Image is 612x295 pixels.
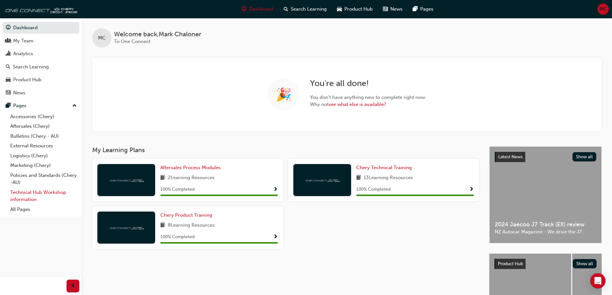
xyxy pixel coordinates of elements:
[590,273,606,289] div: Open Intercom Messenger
[3,100,79,112] button: Pages
[8,131,79,141] a: Bulletins (Chery - AU)
[599,5,607,13] span: MC
[364,174,413,182] span: 13 Learning Resources
[13,63,49,71] div: Search Learning
[276,91,292,98] span: 🎉
[98,34,106,42] span: MC
[273,186,278,194] button: Show Progress
[13,37,33,45] div: My Team
[3,22,79,34] a: Dashboard
[160,174,165,182] span: book-icon
[6,25,11,31] span: guage-icon
[273,233,278,241] button: Show Progress
[291,5,327,13] span: Search Learning
[3,21,79,100] button: DashboardMy TeamAnalyticsSearch LearningProduct HubNews
[236,3,279,16] a: guage-iconDashboard
[310,94,426,101] span: You don ' t have anything new to complete right now.
[114,31,201,38] span: Welcome back , Mark Chaloner
[273,234,278,240] span: Show Progress
[495,221,596,228] span: 2024 Jaecoo J7 Track (EX) review
[356,164,414,171] a: Chery Technical Training
[160,221,165,230] span: book-icon
[310,101,426,108] span: Why not
[383,5,388,13] span: news-icon
[495,152,596,162] a: Latest NewsShow all
[8,161,79,170] a: Marketing (Chery)
[598,4,609,15] button: MC
[494,259,597,269] a: Product HubShow all
[305,177,340,183] img: oneconnect
[3,48,79,60] a: Analytics
[337,5,342,13] span: car-icon
[6,38,11,44] span: people-icon
[114,39,150,44] span: To One Connect
[279,3,332,16] a: search-iconSearch Learning
[8,112,79,122] a: Accessories (Chery)
[310,78,426,89] h2: You ' re all done!
[13,76,41,83] div: Product Hub
[356,165,412,170] span: Chery Technical Training
[92,146,479,154] h3: My Learning Plans
[6,51,11,57] span: chart-icon
[329,101,386,107] a: see what else is available?
[356,174,361,182] span: book-icon
[489,146,602,243] a: Latest NewsShow all2024 Jaecoo J7 Track (EX) reviewNZ Autocar Magazine - We drive the J7.
[13,50,33,57] div: Analytics
[573,259,597,268] button: Show all
[160,233,195,241] span: 100 % Completed
[72,102,77,110] span: up-icon
[469,186,474,194] button: Show Progress
[378,3,408,16] a: news-iconNews
[3,74,79,86] a: Product Hub
[420,5,433,13] span: Pages
[6,103,11,109] span: pages-icon
[356,186,391,193] span: 100 % Completed
[249,5,273,13] span: Dashboard
[572,152,597,161] button: Show all
[284,5,288,13] span: search-icon
[3,35,79,47] a: My Team
[6,77,11,83] span: car-icon
[6,90,11,96] span: news-icon
[160,165,221,170] span: Aftersales Process Modules
[168,174,215,182] span: 2 Learning Resources
[332,3,378,16] a: car-iconProduct Hub
[390,5,403,13] span: News
[8,187,79,204] a: Technical Hub Workshop information
[160,164,223,171] a: Aftersales Process Modules
[8,121,79,131] a: Aftersales (Chery)
[160,186,195,193] span: 100 % Completed
[6,64,10,70] span: search-icon
[408,3,439,16] a: pages-iconPages
[498,261,523,266] span: Product Hub
[273,187,278,193] span: Show Progress
[3,3,77,15] img: oneconnect
[3,87,79,99] a: News
[8,170,79,187] a: Policies and Standards (Chery -AU)
[242,5,246,13] span: guage-icon
[344,5,373,13] span: Product Hub
[71,282,75,290] span: prev-icon
[13,89,25,97] div: News
[469,187,474,193] span: Show Progress
[8,141,79,151] a: External Resources
[8,151,79,161] a: Logistics (Chery)
[160,212,212,218] span: Chery Product Training
[413,5,418,13] span: pages-icon
[168,221,215,230] span: 8 Learning Resources
[160,212,215,219] a: Chery Product Training
[109,177,144,183] img: oneconnect
[13,102,26,109] div: Pages
[109,224,144,230] img: oneconnect
[495,228,596,236] span: NZ Autocar Magazine - We drive the J7.
[498,154,523,160] span: Latest News
[3,61,79,73] a: Search Learning
[8,204,79,214] a: All Pages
